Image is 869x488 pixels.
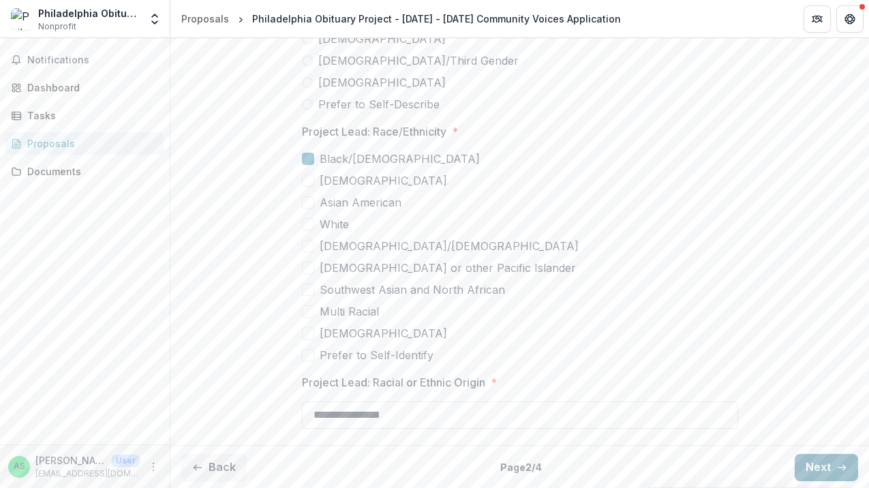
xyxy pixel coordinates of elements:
span: [DEMOGRAPHIC_DATA] [318,31,446,47]
button: Next [795,454,858,481]
div: Proposals [181,12,229,26]
span: Asian American [320,194,401,211]
span: Notifications [27,55,159,66]
button: Open entity switcher [145,5,164,33]
span: Prefer to Self-Identify [320,347,433,363]
span: Multi Racial [320,303,379,320]
div: Albert Stumm [14,462,25,471]
a: Proposals [176,9,234,29]
p: [EMAIL_ADDRESS][DOMAIN_NAME] [35,468,140,480]
div: Tasks [27,108,153,123]
nav: breadcrumb [176,9,626,29]
a: Documents [5,160,164,183]
button: Partners [804,5,831,33]
p: [PERSON_NAME] [35,453,106,468]
span: Southwest Asian and North African [320,281,505,298]
button: More [145,459,162,475]
span: [DEMOGRAPHIC_DATA]/Third Gender [318,52,519,69]
span: White [320,216,349,232]
button: Get Help [836,5,864,33]
div: Philadelphia Obituary Project [38,6,140,20]
span: [DEMOGRAPHIC_DATA] [320,172,447,189]
span: Nonprofit [38,20,76,33]
div: Documents [27,164,153,179]
a: Dashboard [5,76,164,99]
button: Notifications [5,49,164,71]
span: Prefer to Self-Describe [318,96,440,112]
img: Philadelphia Obituary Project [11,8,33,30]
button: Back [181,454,247,481]
p: Project Lead: Race/Ethnicity [302,123,446,140]
p: User [112,455,140,467]
div: Philadelphia Obituary Project - [DATE] - [DATE] Community Voices Application [252,12,621,26]
p: Page 2 / 4 [500,460,542,474]
a: Tasks [5,104,164,127]
div: Dashboard [27,80,153,95]
span: [DEMOGRAPHIC_DATA]/[DEMOGRAPHIC_DATA] [320,238,579,254]
div: Proposals [27,136,153,151]
span: Black/[DEMOGRAPHIC_DATA] [320,151,480,167]
p: Project Lead: Racial or Ethnic Origin [302,374,485,391]
span: [DEMOGRAPHIC_DATA] [320,325,447,341]
span: [DEMOGRAPHIC_DATA] [318,74,446,91]
span: [DEMOGRAPHIC_DATA] or other Pacific Islander [320,260,576,276]
a: Proposals [5,132,164,155]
